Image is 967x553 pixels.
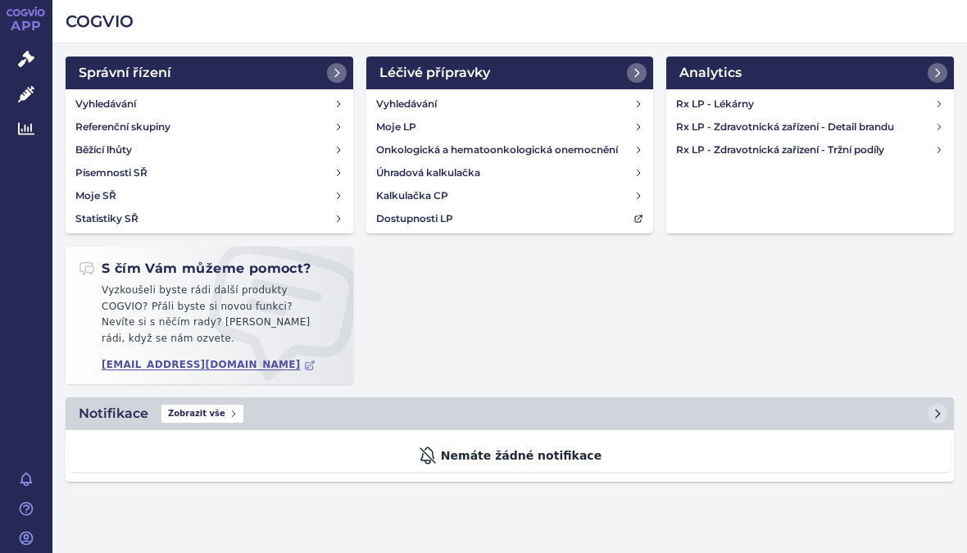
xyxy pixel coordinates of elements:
[676,142,934,158] h4: Rx LP - Zdravotnická zařízení - Tržní podíly
[69,184,350,207] a: Moje SŘ
[376,96,437,112] h4: Vyhledávání
[75,142,132,158] h4: Běžící lhůty
[670,138,951,161] a: Rx LP - Zdravotnická zařízení - Tržní podíly
[366,57,654,89] a: Léčivé přípravky
[370,93,651,116] a: Vyhledávání
[676,119,934,135] h4: Rx LP - Zdravotnická zařízení - Detail brandu
[370,138,651,161] a: Onkologická a hematoonkologická onemocnění
[79,404,148,424] h2: Notifikace
[676,96,934,112] h4: Rx LP - Lékárny
[679,63,742,83] h2: Analytics
[370,184,651,207] a: Kalkulačka CP
[66,397,954,430] a: NotifikaceZobrazit vše
[376,119,416,135] h4: Moje LP
[69,440,951,472] div: Nemáte žádné notifikace
[666,57,954,89] a: Analytics
[379,63,490,83] h2: Léčivé přípravky
[75,165,148,181] h4: Písemnosti SŘ
[670,93,951,116] a: Rx LP - Lékárny
[102,359,316,371] a: [EMAIL_ADDRESS][DOMAIN_NAME]
[69,207,350,230] a: Statistiky SŘ
[69,138,350,161] a: Běžící lhůty
[66,10,954,33] h2: COGVIO
[75,211,138,227] h4: Statistiky SŘ
[370,207,651,230] a: Dostupnosti LP
[69,93,350,116] a: Vyhledávání
[161,405,243,423] span: Zobrazit vše
[79,260,311,278] h2: S čím Vám můžeme pomoct?
[670,116,951,138] a: Rx LP - Zdravotnická zařízení - Detail brandu
[79,63,171,83] h2: Správní řízení
[376,188,448,204] h4: Kalkulačka CP
[69,116,350,138] a: Referenční skupiny
[66,57,353,89] a: Správní řízení
[376,165,480,181] h4: Úhradová kalkulačka
[75,119,170,135] h4: Referenční skupiny
[79,283,340,353] p: Vyzkoušeli byste rádi další produkty COGVIO? Přáli byste si novou funkci? Nevíte si s něčím rady?...
[69,161,350,184] a: Písemnosti SŘ
[370,161,651,184] a: Úhradová kalkulačka
[370,116,651,138] a: Moje LP
[376,211,453,227] h4: Dostupnosti LP
[75,96,136,112] h4: Vyhledávání
[376,142,618,158] h4: Onkologická a hematoonkologická onemocnění
[75,188,116,204] h4: Moje SŘ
